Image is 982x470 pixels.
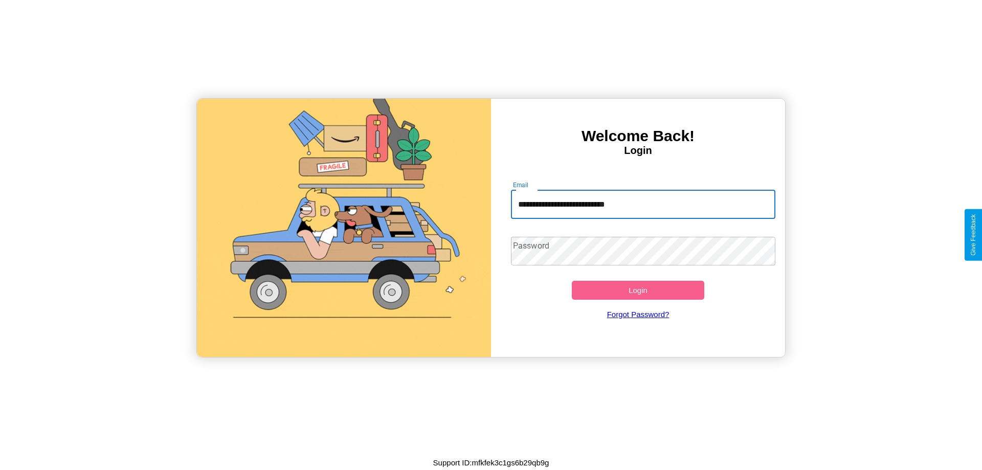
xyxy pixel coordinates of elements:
[491,127,785,145] h3: Welcome Back!
[197,99,491,357] img: gif
[513,181,529,189] label: Email
[506,300,771,329] a: Forgot Password?
[572,281,704,300] button: Login
[970,214,977,256] div: Give Feedback
[491,145,785,156] h4: Login
[433,456,549,469] p: Support ID: mfkfek3c1gs6b29qb9g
